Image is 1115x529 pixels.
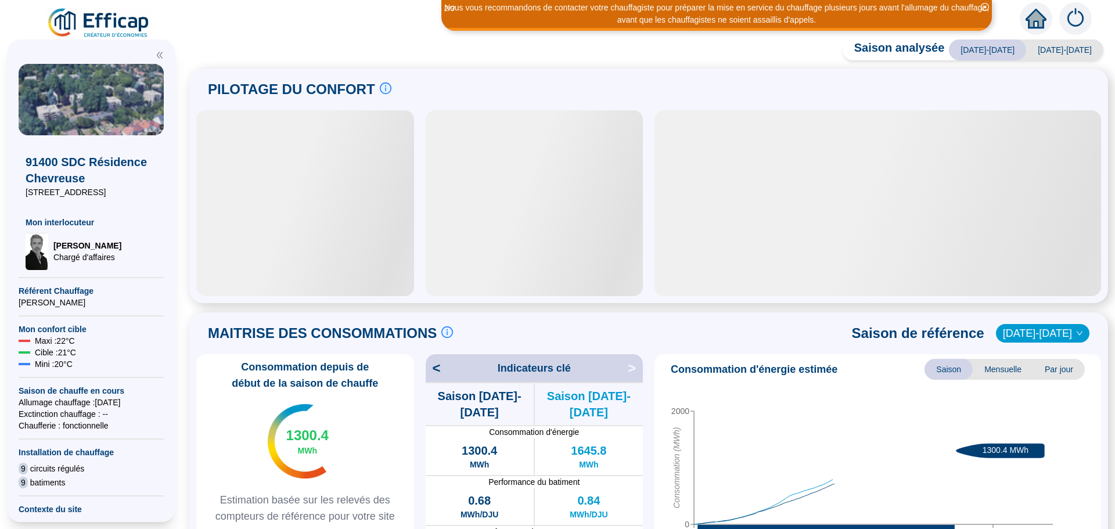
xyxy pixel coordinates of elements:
span: MWh/DJU [461,509,498,520]
img: alerts [1059,2,1092,35]
span: circuits régulés [30,463,84,474]
span: Saison [DATE]-[DATE] [426,388,534,420]
span: > [628,359,643,377]
span: Référent Chauffage [19,285,164,297]
span: 1300.4 [286,426,329,445]
span: batiments [30,477,66,488]
span: home [1026,8,1046,29]
span: Mini : 20 °C [35,358,73,370]
span: double-left [156,51,164,59]
span: close-circle [981,3,989,11]
tspan: 0 [685,520,689,529]
span: 0.68 [468,492,491,509]
span: 1645.8 [571,442,606,459]
span: 1300.4 [462,442,497,459]
span: Saison de chauffe en cours [19,385,164,397]
span: MWh [298,445,317,456]
span: [PERSON_NAME] [53,240,121,251]
span: Installation de chauffage [19,447,164,458]
span: Chargé d'affaires [53,251,121,263]
span: 9 [19,463,28,474]
img: indicateur températures [268,404,326,478]
span: 9 [19,477,28,488]
span: Mensuelle [973,359,1033,380]
span: Saison de référence [852,324,984,343]
div: Nous vous recommandons de contacter votre chauffagiste pour préparer la mise en service du chauff... [443,2,990,26]
span: Cible : 21 °C [35,347,76,358]
span: Saison analysée [843,39,945,60]
span: MWh [579,459,598,470]
span: info-circle [380,82,391,94]
span: PILOTAGE DU CONFORT [208,80,375,99]
span: Exctinction chauffage : -- [19,408,164,420]
span: MWh [470,459,489,470]
span: Par jour [1033,359,1085,380]
span: Allumage chauffage : [DATE] [19,397,164,408]
span: info-circle [441,326,453,338]
span: Saison [925,359,973,380]
span: 0.84 [577,492,600,509]
span: Performance du batiment [426,476,643,488]
span: [PERSON_NAME] [19,297,164,308]
span: down [1076,330,1083,337]
span: Chaufferie : fonctionnelle [19,420,164,431]
i: 2 / 3 [444,4,455,13]
span: MAITRISE DES CONSOMMATIONS [208,324,437,343]
span: < [426,359,441,377]
img: efficap energie logo [46,7,152,39]
span: Estimation basée sur les relevés des compteurs de référence pour votre site [201,492,409,524]
span: Indicateurs clé [498,360,571,376]
span: 91400 SDC Résidence Chevreuse [26,154,157,186]
span: [STREET_ADDRESS] [26,186,157,198]
tspan: 2000 [671,406,689,416]
span: Consommation d'énergie [426,426,643,438]
span: Saison [DATE]-[DATE] [535,388,643,420]
span: Mon interlocuteur [26,217,157,228]
span: Maxi : 22 °C [35,335,75,347]
span: Contexte du site [19,503,164,515]
span: Consommation depuis de début de la saison de chauffe [201,359,409,391]
span: MWh/DJU [570,509,607,520]
text: 1300.4 MWh [983,445,1028,455]
span: 2022-2023 [1003,325,1082,342]
span: [DATE]-[DATE] [949,39,1026,60]
span: Consommation d'énergie estimée [671,361,837,377]
span: Mon confort cible [19,323,164,335]
tspan: Consommation (MWh) [672,427,681,508]
span: [DATE]-[DATE] [1026,39,1103,60]
img: Chargé d'affaires [26,233,49,270]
